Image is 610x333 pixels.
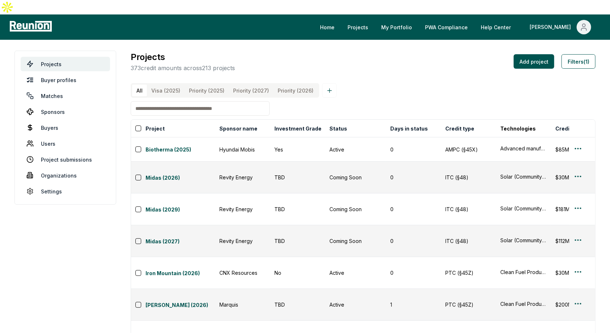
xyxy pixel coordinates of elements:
div: 1 [390,301,437,308]
button: Solar (Community), Solar (C&I) [500,236,547,244]
div: Active [329,269,382,277]
div: Coming Soon [329,237,382,245]
div: TBD [274,237,321,245]
button: Clean Fuel Production [500,300,547,308]
div: 0 [390,237,437,245]
button: Biotherma (2025) [146,144,215,154]
div: ITC (§48) [445,174,492,181]
a: PWA Compliance [419,20,474,34]
nav: Main [314,20,603,34]
button: Investment Grade [273,121,323,136]
button: Project [144,121,166,136]
button: Clean Fuel Production [500,268,547,276]
a: Midas (2029) [146,206,215,214]
div: 0 [390,205,437,213]
a: Midas (2027) [146,238,215,246]
div: TBD [274,174,321,181]
button: Priority (2027) [229,85,273,97]
a: Matches [21,89,110,103]
div: Coming Soon [329,205,382,213]
button: Midas (2027) [146,236,215,246]
button: All [132,85,147,97]
div: 0 [390,146,437,153]
div: 0 [390,269,437,277]
a: [PERSON_NAME] (2026) [146,301,215,310]
div: [PERSON_NAME] [530,20,574,34]
div: CNX Resources [219,269,266,277]
a: Projects [342,20,374,34]
a: Iron Mountain (2026) [146,269,215,278]
div: Yes [274,146,321,153]
p: 373 credit amounts across 213 projects [131,64,235,72]
div: No [274,269,321,277]
a: Organizations [21,168,110,183]
button: Solar (Community), Solar (C&I) [500,205,547,212]
div: Marquis [219,301,266,308]
div: Coming Soon [329,174,382,181]
div: Hyundai Mobis [219,146,266,153]
button: Priority (2025) [185,85,229,97]
a: Buyers [21,120,110,135]
button: Priority (2026) [273,85,318,97]
button: Midas (2029) [146,204,215,214]
div: Revity Energy [219,174,266,181]
div: Active [329,146,382,153]
div: Revity Energy [219,205,266,213]
a: Biotherma (2025) [146,146,215,154]
a: Home [314,20,340,34]
button: Sponsor name [218,121,259,136]
div: TBD [274,301,321,308]
button: Credit amount [554,121,594,136]
button: Iron Mountain (2026) [146,268,215,278]
button: Add project [514,54,554,69]
div: TBD [274,205,321,213]
div: PTC (§45Z) [445,301,492,308]
button: Visa (2025) [147,85,185,97]
a: My Portfolio [375,20,418,34]
button: Filters(1) [561,54,596,69]
a: Users [21,136,110,151]
a: Settings [21,184,110,198]
div: Revity Energy [219,237,266,245]
button: Credit type [444,121,476,136]
button: Status [328,121,349,136]
button: Solar (Community), Solar (C&I) [500,173,547,180]
button: [PERSON_NAME] (2026) [146,300,215,310]
button: [PERSON_NAME] [524,20,597,34]
a: Help Center [475,20,517,34]
a: Buyer profiles [21,73,110,87]
a: Sponsors [21,104,110,119]
div: 0 [390,174,437,181]
button: Days in status [389,121,429,136]
h3: Projects [131,51,235,64]
div: Active [329,301,382,308]
button: Advanced manufacturing [500,145,547,152]
div: PTC (§45Z) [445,269,492,277]
a: Midas (2026) [146,174,215,183]
button: Midas (2026) [146,172,215,183]
a: Project submissions [21,152,110,167]
div: ITC (§48) [445,237,492,245]
div: AMPC (§45X) [445,146,492,153]
a: Projects [21,57,110,71]
div: ITC (§48) [445,205,492,213]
